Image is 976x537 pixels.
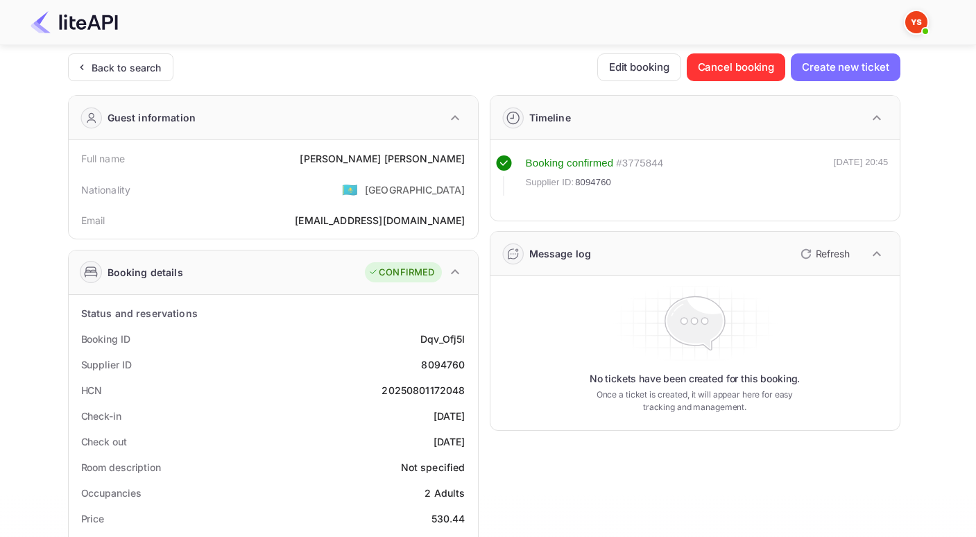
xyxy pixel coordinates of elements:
div: Booking details [108,265,183,280]
div: [PERSON_NAME] [PERSON_NAME] [300,151,465,166]
div: # 3775844 [616,155,663,171]
div: [EMAIL_ADDRESS][DOMAIN_NAME] [295,213,465,228]
div: Occupancies [81,486,142,500]
div: [DATE] [434,434,465,449]
div: 530.44 [431,511,465,526]
div: Check-in [81,409,121,423]
p: No tickets have been created for this booking. [590,372,801,386]
div: Status and reservations [81,306,198,321]
span: 8094760 [575,176,611,189]
div: Not specified [401,460,465,475]
div: [GEOGRAPHIC_DATA] [365,182,465,197]
div: Booking ID [81,332,130,346]
div: 8094760 [421,357,465,372]
div: Email [81,213,105,228]
div: [DATE] 20:45 [834,155,889,196]
div: Full name [81,151,125,166]
button: Refresh [792,243,855,265]
img: Yandex Support [905,11,927,33]
div: Nationality [81,182,131,197]
div: 2 Adults [425,486,465,500]
div: 20250801172048 [382,383,465,398]
p: Refresh [816,246,850,261]
p: Once a ticket is created, it will appear here for easy tracking and management. [585,389,805,414]
div: Guest information [108,110,196,125]
button: Edit booking [597,53,681,81]
button: Cancel booking [687,53,786,81]
div: Timeline [529,110,571,125]
span: Supplier ID: [526,176,574,189]
button: Create new ticket [791,53,900,81]
div: Back to search [92,60,162,75]
img: LiteAPI Logo [31,11,118,33]
div: CONFIRMED [368,266,434,280]
div: [DATE] [434,409,465,423]
div: Price [81,511,105,526]
div: Supplier ID [81,357,132,372]
div: Room description [81,460,161,475]
div: Message log [529,246,592,261]
div: Check out [81,434,127,449]
span: United States [342,177,358,202]
div: Booking confirmed [526,155,614,171]
div: Dqv_Ofj5I [420,332,465,346]
div: HCN [81,383,103,398]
